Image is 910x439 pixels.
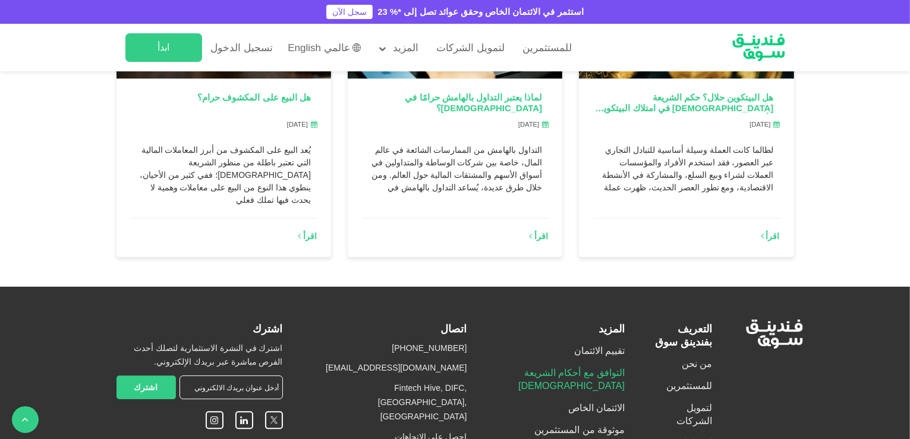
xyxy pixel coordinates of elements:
[593,144,779,203] div: لطالما كانت العملة وسيلة أساسية للتبادل التجاري عبر العصور، فقد استخدم الأفراد والمؤسسات العملات ...
[208,38,273,58] a: تسجيل الدخول
[288,41,350,55] span: عالمي English
[574,346,625,356] a: تقييم الائتمان
[211,42,273,54] span: تسجيل الدخول
[731,312,817,356] img: FooterLogo
[599,323,625,335] span: المزيد
[352,43,361,52] img: SA Flag
[265,411,283,429] a: open Twitter
[235,411,253,429] a: open Linkedin
[270,416,278,424] img: twitter
[433,38,508,58] a: لتمويل الشركات
[197,93,311,114] a: هل البيع على المكشوف حرام؟
[682,359,712,369] a: من نحن
[131,144,317,203] div: يُعد البيع على المكشوف من أبرز المعاملات المالية التي تعتبر باطلة من منظور الشريعة [DEMOGRAPHIC_D...
[529,230,548,243] a: اقرأ
[326,363,467,372] span: [EMAIL_ADDRESS][DOMAIN_NAME]
[313,341,467,356] a: [PHONE_NUMBER]
[568,403,625,413] a: الائتمان الخاص
[116,341,283,370] div: اشترك في النشرة الاستثمارية لتصلك أحدث الفرص مباشرة عبر بريدك الإلكتروني.
[326,5,373,19] a: سجل الآن
[377,5,583,19] div: استثمر في الائتمان الخاص وحقق عوائد تصل إلى *% 23
[116,375,176,399] button: اشترك
[116,322,283,335] div: اشترك
[206,411,223,429] a: open Instagram
[287,120,308,130] span: [DATE]
[303,231,317,241] span: اقرأ
[362,144,548,203] div: التداول بالهامش من الممارسات الشائعة في عالم المال، خاصة بين شركات الوساطة والمتداولين في أسواق ا...
[180,375,283,399] input: أدخل عنوان بريدك الالكتروني
[766,231,780,241] span: اقرأ
[518,120,539,130] span: [DATE]
[393,42,418,54] span: المزيد
[158,42,169,52] span: ابدأ
[12,406,39,433] button: back
[519,38,575,58] a: للمستثمرين
[666,381,712,391] a: للمستثمرين
[676,403,712,426] a: لتمويل الشركات
[750,120,770,130] span: [DATE]
[313,381,467,424] p: Fintech Hive, DIFC, [GEOGRAPHIC_DATA], [GEOGRAPHIC_DATA]
[518,368,625,391] a: التوافق مع أحكام الشريعة [DEMOGRAPHIC_DATA]
[534,231,548,241] span: اقرأ
[440,323,467,335] span: اتصال
[392,343,467,353] span: [PHONE_NUMBER]
[593,93,773,114] a: هل البيتكوين حلال؟ حكم الشريعة [DEMOGRAPHIC_DATA] في امتلاك البيتكوين كأصل رقمي
[719,27,799,68] img: Logo
[313,361,467,375] a: [EMAIL_ADDRESS][DOMAIN_NAME]
[534,425,625,435] a: موثوقة من المستثمرين
[654,322,712,349] div: التعريف بفندينق سوق
[362,93,542,114] a: لماذا يعتبر التداول بالهامش حرامًا في [DEMOGRAPHIC_DATA]؟
[761,230,780,243] a: اقرأ
[298,230,317,243] a: اقرأ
